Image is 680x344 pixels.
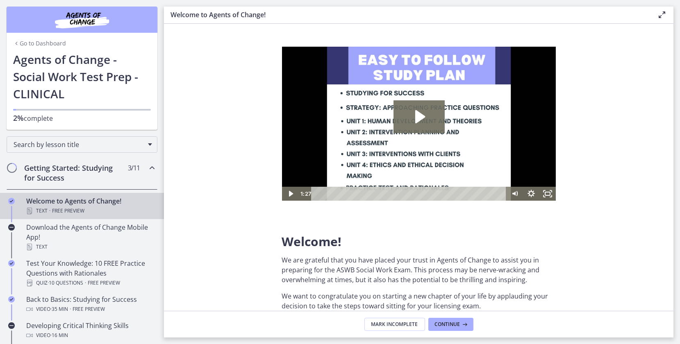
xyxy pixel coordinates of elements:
[26,330,154,340] div: Video
[73,304,105,314] span: Free preview
[171,10,644,20] h3: Welcome to Agents of Change!
[49,206,50,216] span: ·
[7,136,157,153] div: Search by lesson title
[70,304,71,314] span: ·
[8,198,15,204] i: Completed
[257,140,274,154] button: Fullscreen
[52,206,84,216] span: Free preview
[282,233,342,250] span: Welcome!
[26,321,154,340] div: Developing Critical Thinking Skills
[14,140,144,149] span: Search by lesson title
[364,318,425,331] button: Mark Incomplete
[13,39,66,48] a: Go to Dashboard
[26,294,154,314] div: Back to Basics: Studying for Success
[128,163,140,173] span: 3 / 11
[8,296,15,303] i: Completed
[26,242,154,252] div: Text
[26,278,154,288] div: Quiz
[26,196,154,216] div: Welcome to Agents of Change!
[50,330,68,340] span: · 16 min
[282,255,556,285] p: We are grateful that you have placed your trust in Agents of Change to assist you in preparing fo...
[88,278,120,288] span: Free preview
[13,113,24,123] span: 2%
[35,140,221,154] div: Playbar
[26,258,154,288] div: Test Your Knowledge: 10 FREE Practice Questions with Rationales
[435,321,460,328] span: Continue
[111,54,163,86] button: Play Video: c1o6hcmjueu5qasqsu00.mp4
[13,113,151,123] p: complete
[13,51,151,102] h1: Agents of Change - Social Work Test Prep - CLINICAL
[26,304,154,314] div: Video
[24,163,124,183] h2: Getting Started: Studying for Success
[85,278,86,288] span: ·
[8,260,15,267] i: Completed
[241,140,257,154] button: Show settings menu
[33,10,131,29] img: Agents of Change
[282,291,556,311] p: We want to congratulate you on starting a new chapter of your life by applauding your decision to...
[48,278,83,288] span: · 10 Questions
[428,318,473,331] button: Continue
[225,140,241,154] button: Mute
[26,222,154,252] div: Download the Agents of Change Mobile App!
[26,206,154,216] div: Text
[371,321,418,328] span: Mark Incomplete
[50,304,68,314] span: · 35 min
